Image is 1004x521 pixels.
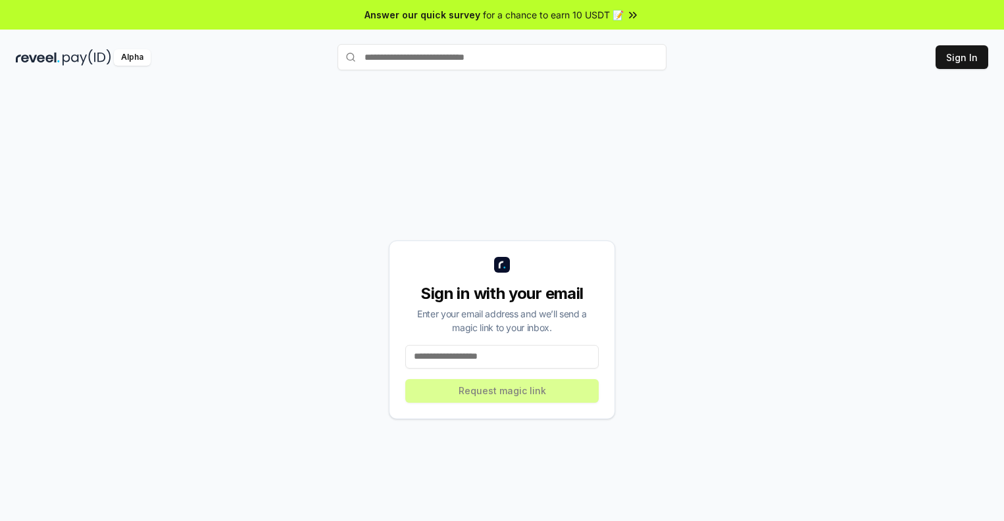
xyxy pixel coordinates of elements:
[936,45,988,69] button: Sign In
[63,49,111,66] img: pay_id
[494,257,510,273] img: logo_small
[114,49,151,66] div: Alpha
[483,8,624,22] span: for a chance to earn 10 USDT 📝
[405,307,599,334] div: Enter your email address and we’ll send a magic link to your inbox.
[405,283,599,304] div: Sign in with your email
[16,49,60,66] img: reveel_dark
[364,8,480,22] span: Answer our quick survey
